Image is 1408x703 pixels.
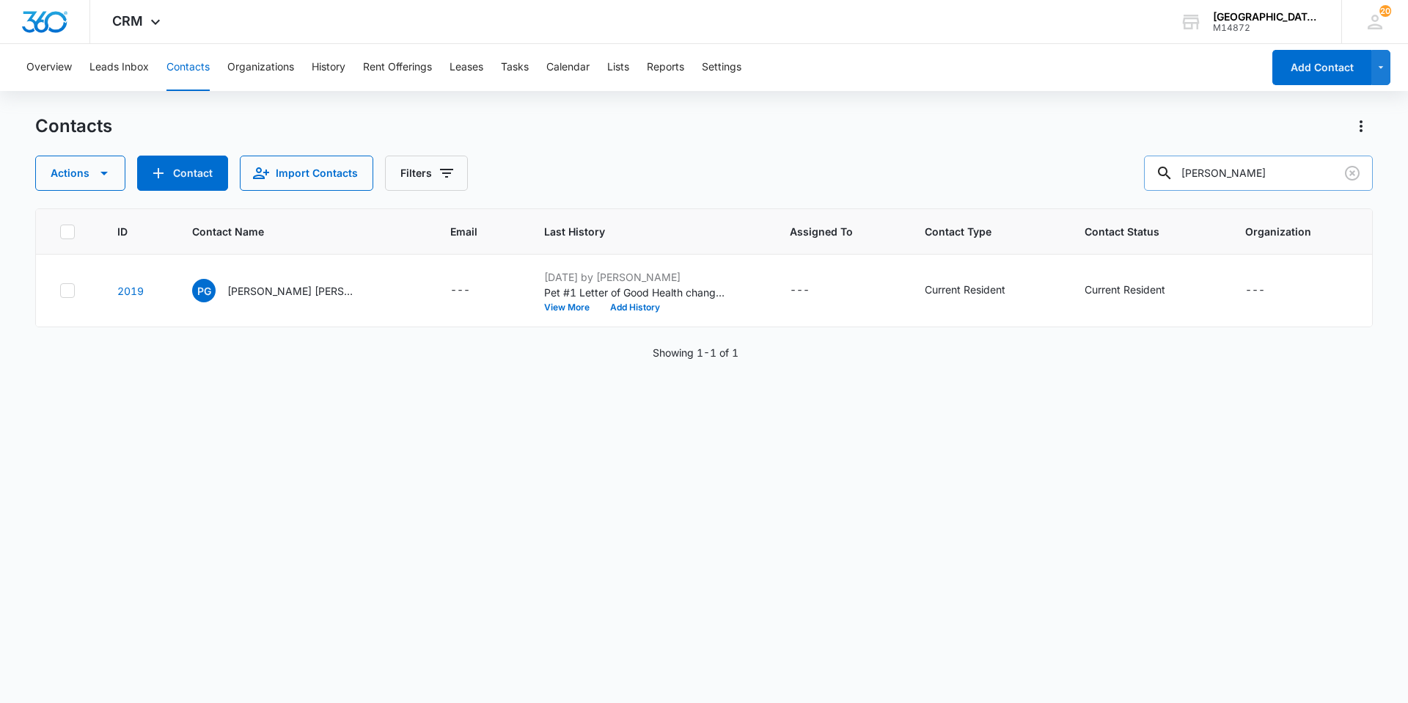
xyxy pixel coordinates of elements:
[137,156,228,191] button: Add Contact
[546,44,590,91] button: Calendar
[544,303,600,312] button: View More
[89,44,149,91] button: Leads Inbox
[925,282,1032,299] div: Contact Type - Current Resident - Select to Edit Field
[166,44,210,91] button: Contacts
[1213,23,1320,33] div: account id
[117,224,136,239] span: ID
[192,224,393,239] span: Contact Name
[925,224,1028,239] span: Contact Type
[1272,50,1371,85] button: Add Contact
[1085,224,1188,239] span: Contact Status
[702,44,741,91] button: Settings
[240,156,373,191] button: Import Contacts
[1245,282,1265,299] div: ---
[607,44,629,91] button: Lists
[1245,224,1327,239] span: Organization
[312,44,345,91] button: History
[1341,161,1364,185] button: Clear
[35,115,112,137] h1: Contacts
[192,279,216,302] span: PG
[790,282,810,299] div: ---
[363,44,432,91] button: Rent Offerings
[1213,11,1320,23] div: account name
[35,156,125,191] button: Actions
[227,283,359,299] p: [PERSON_NAME] [PERSON_NAME]
[600,303,670,312] button: Add History
[1085,282,1192,299] div: Contact Status - Current Resident - Select to Edit Field
[450,224,488,239] span: Email
[790,282,836,299] div: Assigned To - - Select to Edit Field
[117,285,144,297] a: Navigate to contact details page for Paul Gibeau Kady Wilmer
[26,44,72,91] button: Overview
[1379,5,1391,17] div: notifications count
[1245,282,1291,299] div: Organization - - Select to Edit Field
[790,224,868,239] span: Assigned To
[653,345,738,360] p: Showing 1-1 of 1
[1144,156,1373,191] input: Search Contacts
[501,44,529,91] button: Tasks
[544,224,734,239] span: Last History
[1379,5,1391,17] span: 20
[385,156,468,191] button: Filters
[450,282,470,299] div: ---
[925,282,1005,297] div: Current Resident
[647,44,684,91] button: Reports
[192,279,386,302] div: Contact Name - Paul Gibeau Kady Wilmer - Select to Edit Field
[1085,282,1165,297] div: Current Resident
[544,285,727,300] p: Pet #1 Letter of Good Health changed to YES.
[450,282,496,299] div: Email - - Select to Edit Field
[1349,114,1373,138] button: Actions
[450,44,483,91] button: Leases
[544,269,727,285] p: [DATE] by [PERSON_NAME]
[227,44,294,91] button: Organizations
[112,13,143,29] span: CRM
